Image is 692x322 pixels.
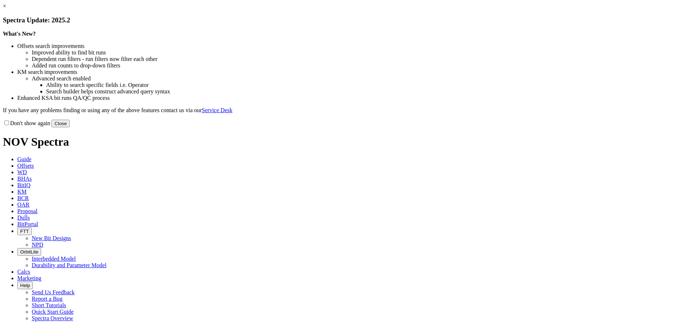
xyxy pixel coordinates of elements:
[32,56,689,62] li: Dependent run filters - run filters now filter each other
[17,195,29,201] span: BCR
[32,49,689,56] li: Improved ability to find bit runs
[202,107,232,113] a: Service Desk
[17,169,27,175] span: WD
[17,182,30,188] span: BitIQ
[32,315,73,321] a: Spectra Overview
[17,189,27,195] span: KM
[17,176,32,182] span: BHAs
[46,82,689,88] li: Ability to search specific fields i.e. Operator
[20,249,38,255] span: OrbitLite
[20,229,29,234] span: FTT
[17,43,689,49] li: Offsets search improvements
[17,156,31,162] span: Guide
[17,215,30,221] span: Dulls
[32,256,76,262] a: Interbedded Model
[17,69,689,75] li: KM search improvements
[17,269,30,275] span: Calcs
[32,309,74,315] a: Quick Start Guide
[17,221,38,227] span: BitPortal
[32,62,689,69] li: Added run counts to drop-down filters
[17,95,689,101] li: Enhanced KSA bit runs QA/QC process
[32,235,71,241] a: New Bit Designs
[20,283,30,288] span: Help
[46,88,689,95] li: Search builder helps construct advanced query syntax
[17,275,41,281] span: Marketing
[3,3,6,9] a: ×
[3,16,689,24] h3: Spectra Update: 2025.2
[3,31,36,37] strong: What's New?
[3,107,689,114] p: If you have any problems finding or using any of the above features contact us via our
[32,296,62,302] a: Report a Bug
[4,120,9,125] input: Don't show again
[52,120,70,127] button: Close
[32,302,66,308] a: Short Tutorials
[32,242,43,248] a: NPD
[17,208,37,214] span: Proposal
[32,75,689,82] li: Advanced search enabled
[3,120,50,126] label: Don't show again
[32,262,107,268] a: Durability and Parameter Model
[17,202,30,208] span: OAR
[3,135,689,149] h1: NOV Spectra
[17,163,34,169] span: Offsets
[32,289,75,295] a: Send Us Feedback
